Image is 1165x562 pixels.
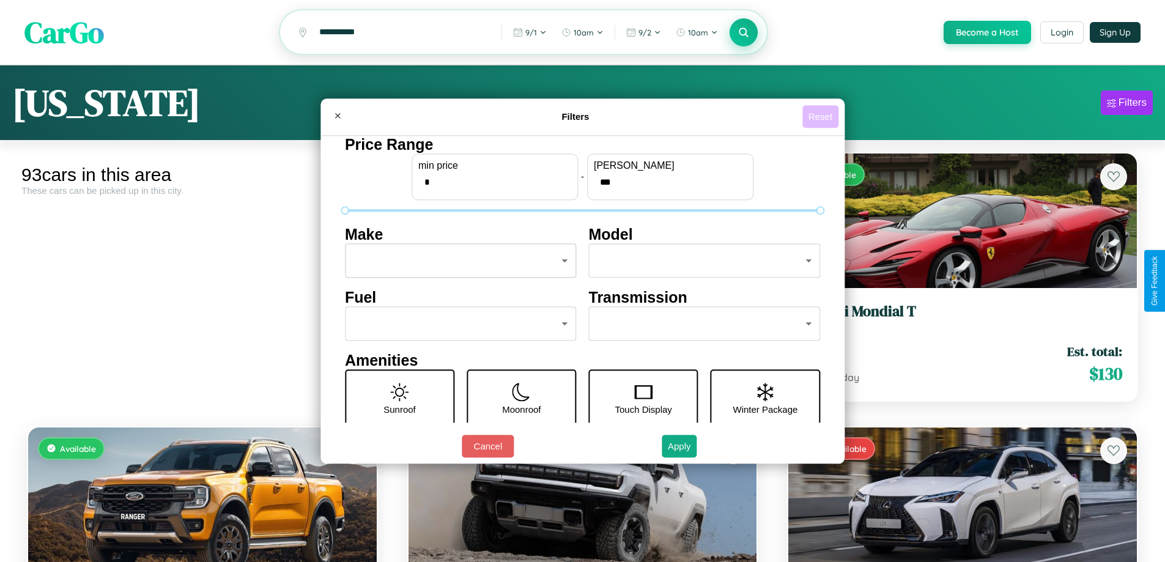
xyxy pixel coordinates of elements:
label: min price [418,160,571,171]
span: 9 / 2 [638,28,651,37]
button: 10am [670,23,724,42]
span: / day [834,371,859,383]
span: 9 / 1 [525,28,537,37]
button: Login [1040,21,1084,43]
button: Become a Host [944,21,1031,44]
p: Winter Package [733,401,798,418]
div: Give Feedback [1150,256,1159,306]
span: Est. total: [1067,342,1122,360]
button: Filters [1101,91,1153,115]
p: - [581,168,584,185]
button: Cancel [462,435,514,457]
h4: Fuel [345,289,577,306]
button: Apply [662,435,697,457]
p: Sunroof [383,401,416,418]
p: Moonroof [502,401,541,418]
span: CarGo [24,12,104,53]
span: Available [60,443,96,454]
h4: Make [345,226,577,243]
div: These cars can be picked up in this city. [21,185,383,196]
h4: Filters [349,111,802,122]
span: 10am [688,28,708,37]
span: 10am [574,28,594,37]
a: Ferrari Mondial T2019 [803,303,1122,333]
button: 9/1 [507,23,553,42]
h4: Amenities [345,352,820,369]
button: 9/2 [620,23,667,42]
h4: Model [589,226,821,243]
label: [PERSON_NAME] [594,160,747,171]
p: Touch Display [615,401,671,418]
button: 10am [555,23,610,42]
h4: Price Range [345,136,820,153]
div: Filters [1119,97,1147,109]
h3: Ferrari Mondial T [803,303,1122,320]
button: Reset [802,105,838,128]
button: Sign Up [1090,22,1141,43]
div: 93 cars in this area [21,165,383,185]
h4: Transmission [589,289,821,306]
h1: [US_STATE] [12,78,201,128]
span: $ 130 [1089,361,1122,386]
